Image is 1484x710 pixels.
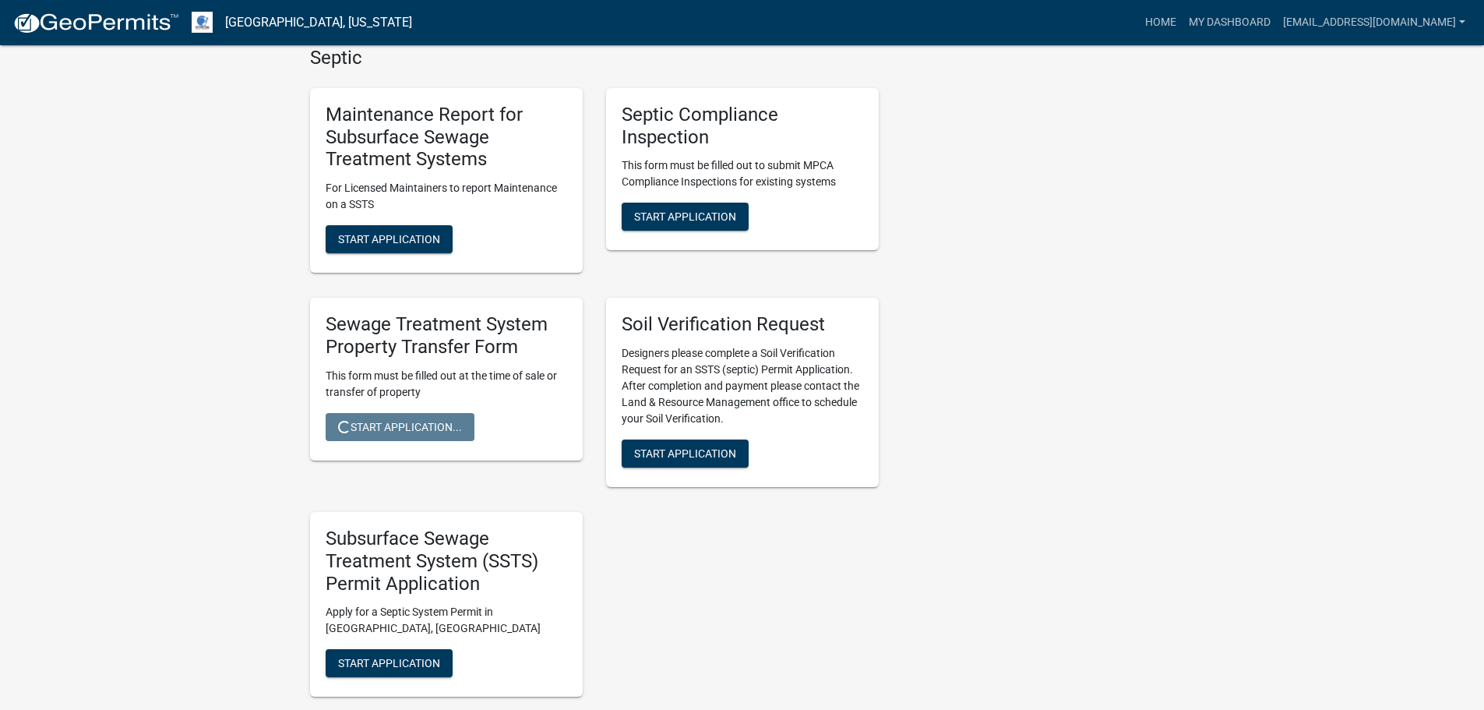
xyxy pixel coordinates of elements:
[1183,8,1277,37] a: My Dashboard
[326,313,567,359] h5: Sewage Treatment System Property Transfer Form
[622,157,863,190] p: This form must be filled out to submit MPCA Compliance Inspections for existing systems
[326,368,567,401] p: This form must be filled out at the time of sale or transfer of property
[634,447,736,460] span: Start Application
[1277,8,1472,37] a: [EMAIL_ADDRESS][DOMAIN_NAME]
[622,440,749,468] button: Start Application
[1139,8,1183,37] a: Home
[225,9,412,36] a: [GEOGRAPHIC_DATA], [US_STATE]
[338,657,440,669] span: Start Application
[622,104,863,149] h5: Septic Compliance Inspection
[310,47,879,69] h4: Septic
[338,420,462,433] span: Start Application...
[326,649,453,677] button: Start Application
[326,225,453,253] button: Start Application
[622,203,749,231] button: Start Application
[326,528,567,595] h5: Subsurface Sewage Treatment System (SSTS) Permit Application
[338,233,440,245] span: Start Application
[634,210,736,223] span: Start Application
[326,180,567,213] p: For Licensed Maintainers to report Maintenance on a SSTS
[326,104,567,171] h5: Maintenance Report for Subsurface Sewage Treatment Systems
[326,604,567,637] p: Apply for a Septic System Permit in [GEOGRAPHIC_DATA], [GEOGRAPHIC_DATA]
[326,413,474,441] button: Start Application...
[192,12,213,33] img: Otter Tail County, Minnesota
[622,313,863,336] h5: Soil Verification Request
[622,345,863,427] p: Designers please complete a Soil Verification Request for an SSTS (septic) Permit Application. Af...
